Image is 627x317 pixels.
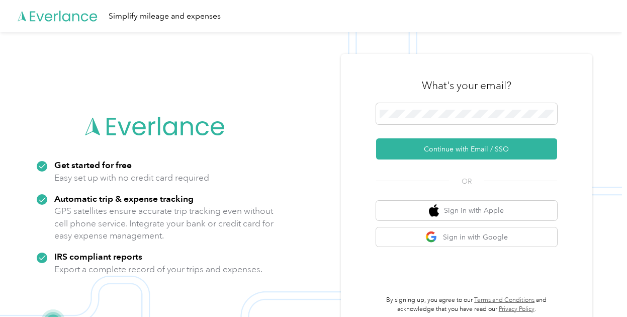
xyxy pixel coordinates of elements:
[54,193,194,204] strong: Automatic trip & expense tracking
[54,160,132,170] strong: Get started for free
[449,176,484,187] span: OR
[109,10,221,23] div: Simplify mileage and expenses
[425,231,438,244] img: google logo
[429,204,439,217] img: apple logo
[54,172,209,184] p: Easy set up with no credit card required
[376,227,557,247] button: google logoSign in with Google
[54,205,274,242] p: GPS satellites ensure accurate trip tracking even without cell phone service. Integrate your bank...
[571,261,627,317] iframe: Everlance-gr Chat Button Frame
[422,78,511,93] h3: What's your email?
[474,296,534,304] a: Terms and Conditions
[54,251,142,262] strong: IRS compliant reports
[499,305,534,313] a: Privacy Policy
[54,263,262,276] p: Export a complete record of your trips and expenses.
[376,138,557,160] button: Continue with Email / SSO
[376,201,557,220] button: apple logoSign in with Apple
[376,296,557,313] p: By signing up, you agree to our and acknowledge that you have read our .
